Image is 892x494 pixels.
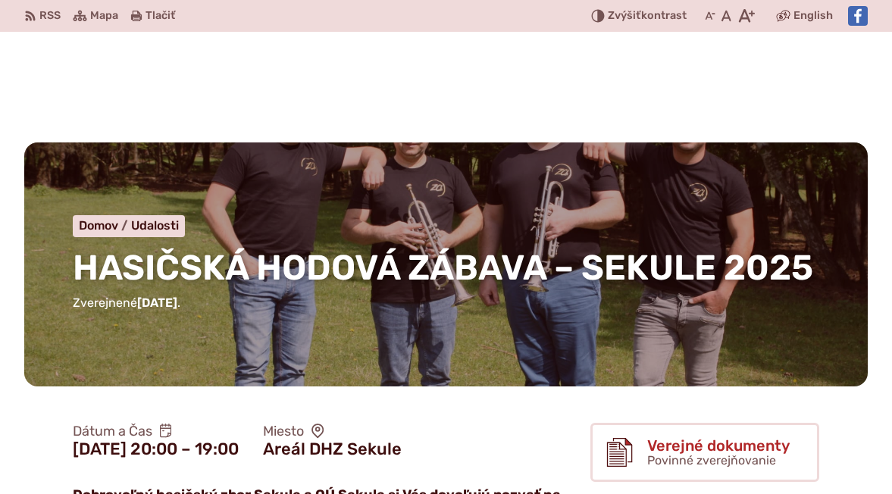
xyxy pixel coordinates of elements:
span: RSS [39,7,61,25]
span: Tlačiť [146,10,175,23]
span: Domov [79,218,118,233]
img: Prejsť na Facebook stránku [848,6,868,26]
span: kontrast [608,10,687,23]
span: [DATE] [137,295,177,310]
span: HASIČSKÁ HODOVÁ ZÁBAVA – SEKULE 2025 [73,247,813,289]
p: Zverejnené . [73,293,819,313]
figcaption: [DATE] 20:00 – 19:00 [73,439,239,459]
span: Zvýšiť [608,9,641,22]
figcaption: Areál DHZ Sekule [263,439,402,459]
span: Mapa [90,7,118,25]
a: Udalosti [131,218,179,233]
a: English [790,7,836,25]
a: Verejné dokumenty Povinné zverejňovanie [590,423,819,482]
a: Domov [79,218,131,233]
span: Povinné zverejňovanie [647,453,776,467]
span: Verejné dokumenty [647,437,790,454]
span: Miesto [263,423,402,440]
span: English [793,7,833,25]
span: Dátum a Čas [73,423,239,440]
